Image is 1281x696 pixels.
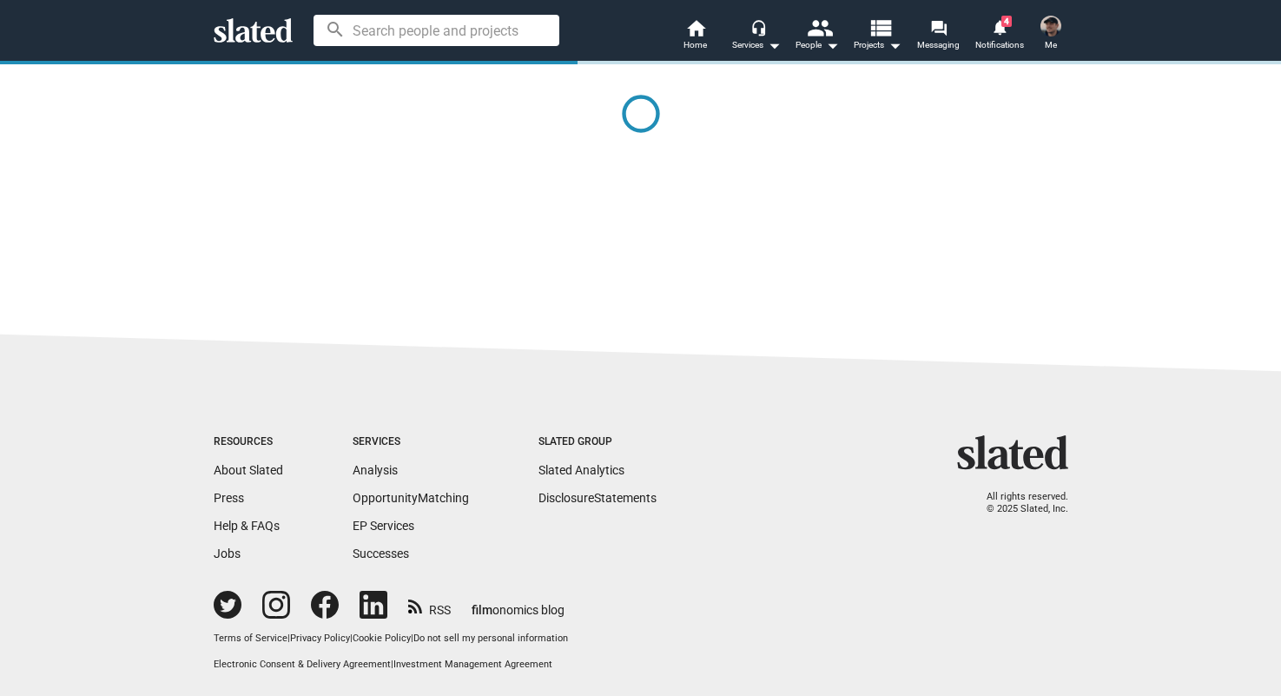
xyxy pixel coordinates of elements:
span: | [411,633,413,644]
span: film [472,603,492,617]
mat-icon: headset_mic [750,19,766,35]
a: Messaging [908,17,969,56]
a: Press [214,491,244,505]
span: 4 [1001,16,1012,27]
a: Electronic Consent & Delivery Agreement [214,659,391,670]
input: Search people and projects [314,15,559,46]
p: All rights reserved. © 2025 Slated, Inc. [968,491,1068,516]
a: Successes [353,547,409,560]
a: Slated Analytics [538,463,624,477]
button: Do not sell my personal information [413,633,568,646]
a: Cookie Policy [353,633,411,644]
mat-icon: home [685,17,706,38]
mat-icon: arrow_drop_down [884,35,905,56]
a: Home [665,17,726,56]
a: OpportunityMatching [353,491,469,505]
a: filmonomics blog [472,588,565,619]
button: People [787,17,848,56]
div: Slated Group [538,435,657,449]
div: Resources [214,435,283,449]
a: DisclosureStatements [538,491,657,505]
a: Terms of Service [214,633,287,644]
mat-icon: notifications [991,18,1007,35]
span: Home [683,35,707,56]
div: People [796,35,839,56]
span: | [287,633,290,644]
span: Projects [854,35,901,56]
a: About Slated [214,463,283,477]
a: Investment Management Agreement [393,659,552,670]
span: Me [1045,35,1057,56]
span: | [391,659,393,670]
a: RSS [408,592,451,619]
div: Services [732,35,781,56]
a: Analysis [353,463,398,477]
a: Privacy Policy [290,633,350,644]
button: Projects [848,17,908,56]
mat-icon: arrow_drop_down [763,35,784,56]
mat-icon: arrow_drop_down [822,35,842,56]
span: Notifications [975,35,1024,56]
div: Services [353,435,469,449]
a: Jobs [214,547,241,560]
mat-icon: view_list [867,15,892,40]
img: Jack Ruefli [1040,16,1061,36]
mat-icon: people [806,15,831,40]
a: Help & FAQs [214,519,280,533]
span: Messaging [917,35,960,56]
mat-icon: forum [930,19,947,36]
a: EP Services [353,519,414,533]
button: Jack RuefliMe [1030,12,1072,57]
a: 4Notifications [969,17,1030,56]
span: | [350,633,353,644]
button: Services [726,17,787,56]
